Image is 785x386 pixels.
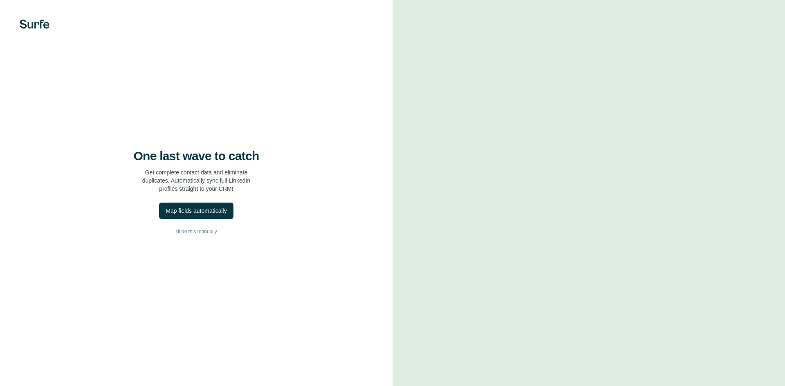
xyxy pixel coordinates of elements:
button: I’ll do this manually [16,225,376,238]
h4: One last wave to catch [134,149,259,163]
span: I’ll do this manually [175,228,217,235]
p: Get complete contact data and eliminate duplicates. Automatically sync full LinkedIn profiles str... [142,168,251,193]
button: Map fields automatically [159,203,233,219]
div: Map fields automatically [166,207,227,215]
img: Surfe's logo [20,20,49,29]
